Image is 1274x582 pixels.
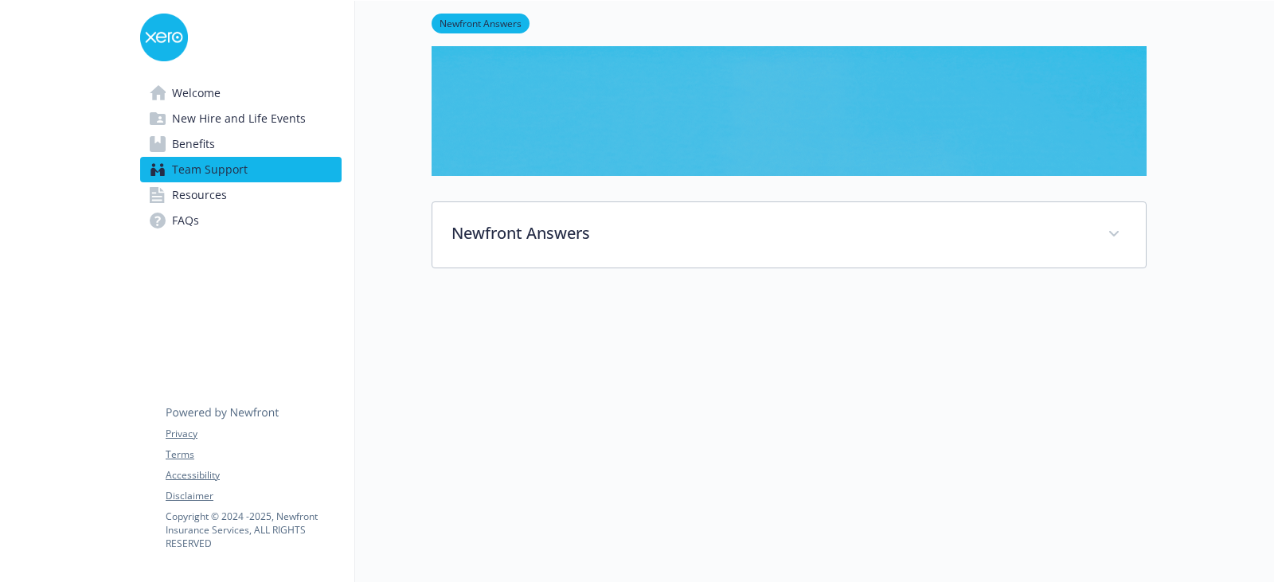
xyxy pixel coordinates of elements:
a: Benefits [140,131,342,157]
a: Disclaimer [166,489,341,503]
a: Accessibility [166,468,341,482]
p: Copyright © 2024 - 2025 , Newfront Insurance Services, ALL RIGHTS RESERVED [166,510,341,550]
a: Welcome [140,80,342,106]
a: Team Support [140,157,342,182]
a: FAQs [140,208,342,233]
a: Privacy [166,427,341,441]
span: Team Support [172,157,248,182]
span: Benefits [172,131,215,157]
p: Newfront Answers [451,221,1088,245]
span: Resources [172,182,227,208]
span: New Hire and Life Events [172,106,306,131]
a: Resources [140,182,342,208]
span: FAQs [172,208,199,233]
a: Terms [166,447,341,462]
span: Welcome [172,80,221,106]
div: Newfront Answers [432,202,1146,268]
a: Newfront Answers [432,15,530,30]
a: New Hire and Life Events [140,106,342,131]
